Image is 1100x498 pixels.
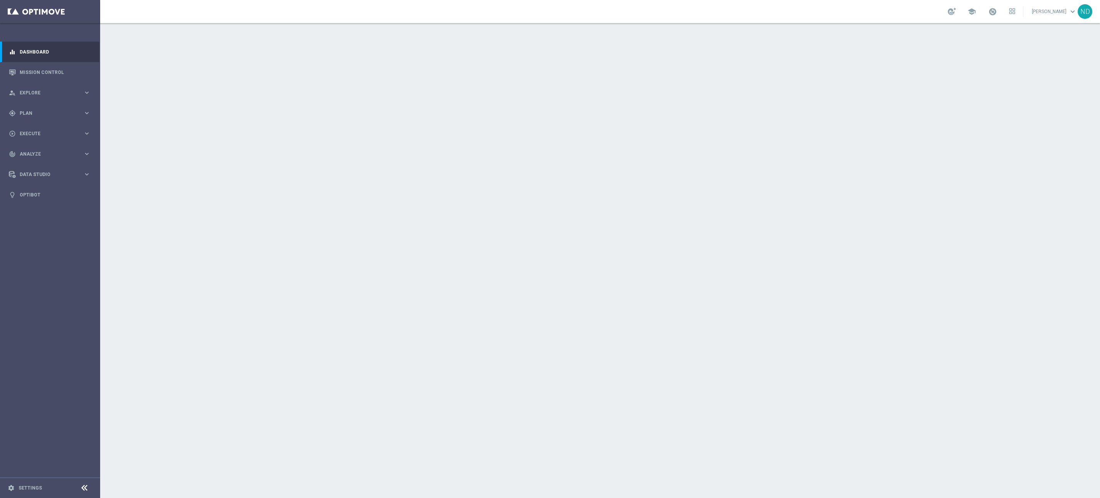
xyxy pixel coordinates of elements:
a: Optibot [20,184,91,205]
i: person_search [9,89,16,96]
span: Plan [20,111,83,116]
i: keyboard_arrow_right [83,171,91,178]
div: Optibot [9,184,91,205]
button: equalizer Dashboard [8,49,91,55]
button: Mission Control [8,69,91,75]
div: Plan [9,110,83,117]
button: gps_fixed Plan keyboard_arrow_right [8,110,91,116]
a: Settings [18,486,42,490]
span: keyboard_arrow_down [1068,7,1077,16]
i: keyboard_arrow_right [83,150,91,158]
div: Data Studio [9,171,83,178]
button: person_search Explore keyboard_arrow_right [8,90,91,96]
div: Execute [9,130,83,137]
i: settings [8,485,15,491]
a: Mission Control [20,62,91,82]
a: [PERSON_NAME]keyboard_arrow_down [1031,6,1078,17]
i: equalizer [9,49,16,55]
div: Analyze [9,151,83,158]
i: track_changes [9,151,16,158]
button: play_circle_outline Execute keyboard_arrow_right [8,131,91,137]
i: play_circle_outline [9,130,16,137]
div: Dashboard [9,42,91,62]
div: Explore [9,89,83,96]
button: Data Studio keyboard_arrow_right [8,171,91,178]
div: Mission Control [9,62,91,82]
i: keyboard_arrow_right [83,89,91,96]
span: school [968,7,976,16]
span: Explore [20,91,83,95]
i: keyboard_arrow_right [83,130,91,137]
i: lightbulb [9,191,16,198]
a: Dashboard [20,42,91,62]
span: Execute [20,131,83,136]
span: Analyze [20,152,83,156]
i: keyboard_arrow_right [83,109,91,117]
div: ND [1078,4,1092,19]
button: track_changes Analyze keyboard_arrow_right [8,151,91,157]
i: gps_fixed [9,110,16,117]
button: lightbulb Optibot [8,192,91,198]
span: Data Studio [20,172,83,177]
